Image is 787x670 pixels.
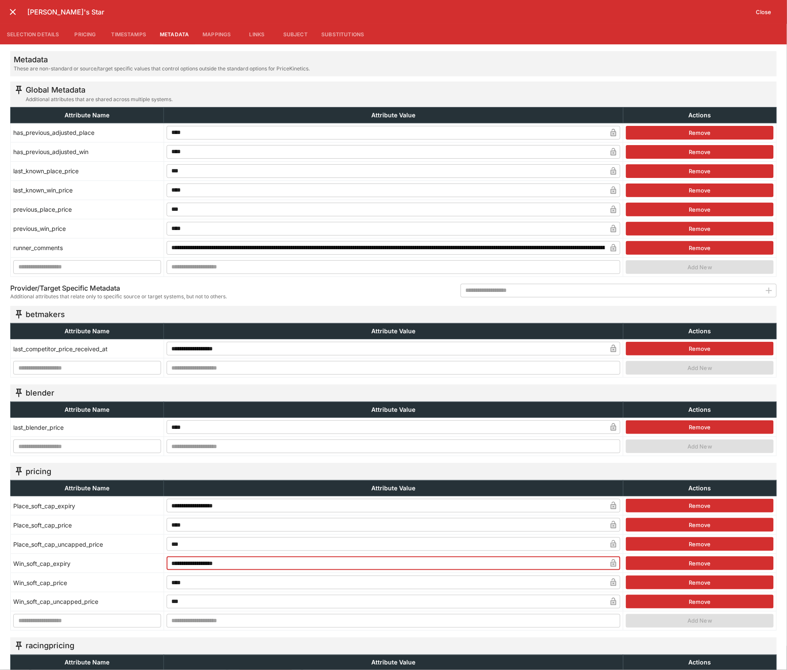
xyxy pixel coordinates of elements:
button: Remove [626,518,774,532]
button: Remove [626,164,774,178]
button: Pricing [66,24,105,44]
h5: racingpricing [26,641,74,651]
td: last_blender_price [11,418,164,437]
button: Remove [626,499,774,513]
span: These are non-standard or source/target specific values that control options outside the standard... [14,64,310,73]
button: Remove [626,126,774,140]
td: has_previous_adjusted_win [11,142,164,161]
th: Attribute Value [164,402,623,418]
td: Win_soft_cap_uncapped_price [11,592,164,612]
button: Remove [626,342,774,355]
th: Attribute Name [11,481,164,496]
button: Remove [626,222,774,236]
h5: pricing [26,466,51,476]
td: last_competitor_price_received_at [11,339,164,358]
button: Mappings [196,24,238,44]
th: Attribute Name [11,402,164,418]
button: Links [238,24,276,44]
h5: betmakers [26,309,65,319]
h5: blender [26,388,54,398]
td: previous_place_price [11,200,164,219]
th: Attribute Value [164,323,623,339]
button: Remove [626,420,774,434]
th: Attribute Value [164,107,623,123]
h5: Global Metadata [26,85,173,95]
th: Actions [623,402,777,418]
button: Remove [626,145,774,159]
td: Place_soft_cap_price [11,516,164,535]
span: Additional attributes that are shared across multiple systems. [26,95,173,104]
th: Attribute Name [11,323,164,339]
span: Additional attributes that relate only to specific source or target systems, but not to others. [10,292,227,301]
button: Close [751,5,777,19]
button: Remove [626,576,774,589]
td: last_known_win_price [11,181,164,200]
button: Substitutions [314,24,371,44]
h5: Metadata [14,55,310,64]
th: Actions [623,481,777,496]
button: Metadata [153,24,196,44]
td: Place_soft_cap_expiry [11,496,164,516]
button: close [5,4,21,20]
td: last_known_place_price [11,161,164,181]
th: Attribute Name [11,107,164,123]
td: Win_soft_cap_expiry [11,554,164,573]
th: Actions [623,323,777,339]
button: Subject [276,24,314,44]
td: Win_soft_cap_price [11,573,164,592]
h6: [PERSON_NAME]'s Star [27,8,751,17]
th: Attribute Value [164,481,623,496]
button: Remove [626,556,774,570]
td: previous_win_price [11,219,164,238]
td: has_previous_adjusted_place [11,123,164,142]
button: Timestamps [105,24,153,44]
button: Remove [626,184,774,197]
th: Actions [623,107,777,123]
button: Remove [626,203,774,216]
h6: Provider/Target Specific Metadata [10,284,227,293]
td: runner_comments [11,238,164,257]
button: Remove [626,595,774,609]
button: Remove [626,241,774,255]
td: Place_soft_cap_uncapped_price [11,535,164,554]
button: Remove [626,537,774,551]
